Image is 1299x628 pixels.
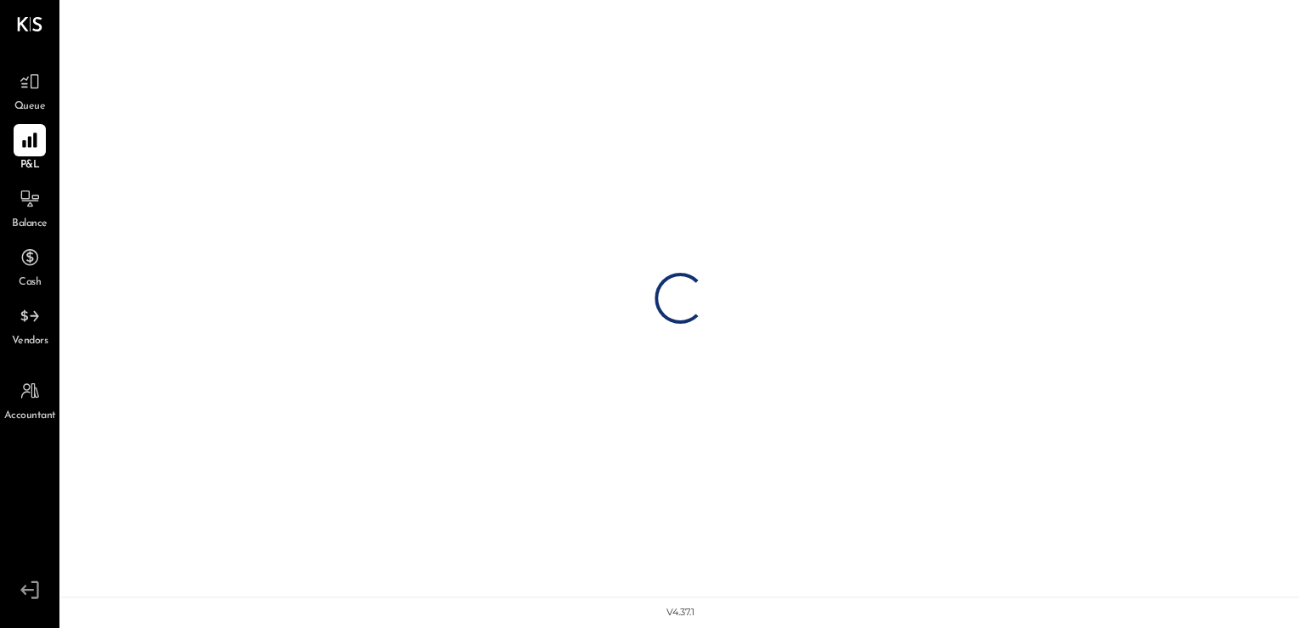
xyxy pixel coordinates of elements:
div: v 4.37.1 [666,606,694,620]
a: Cash [1,241,59,291]
span: Cash [19,275,41,291]
span: Balance [12,217,48,232]
span: Vendors [12,334,48,349]
a: P&L [1,124,59,173]
span: Accountant [4,409,56,424]
a: Queue [1,65,59,115]
span: P&L [20,158,40,173]
a: Balance [1,183,59,232]
a: Vendors [1,300,59,349]
span: Queue [14,99,46,115]
a: Accountant [1,375,59,424]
